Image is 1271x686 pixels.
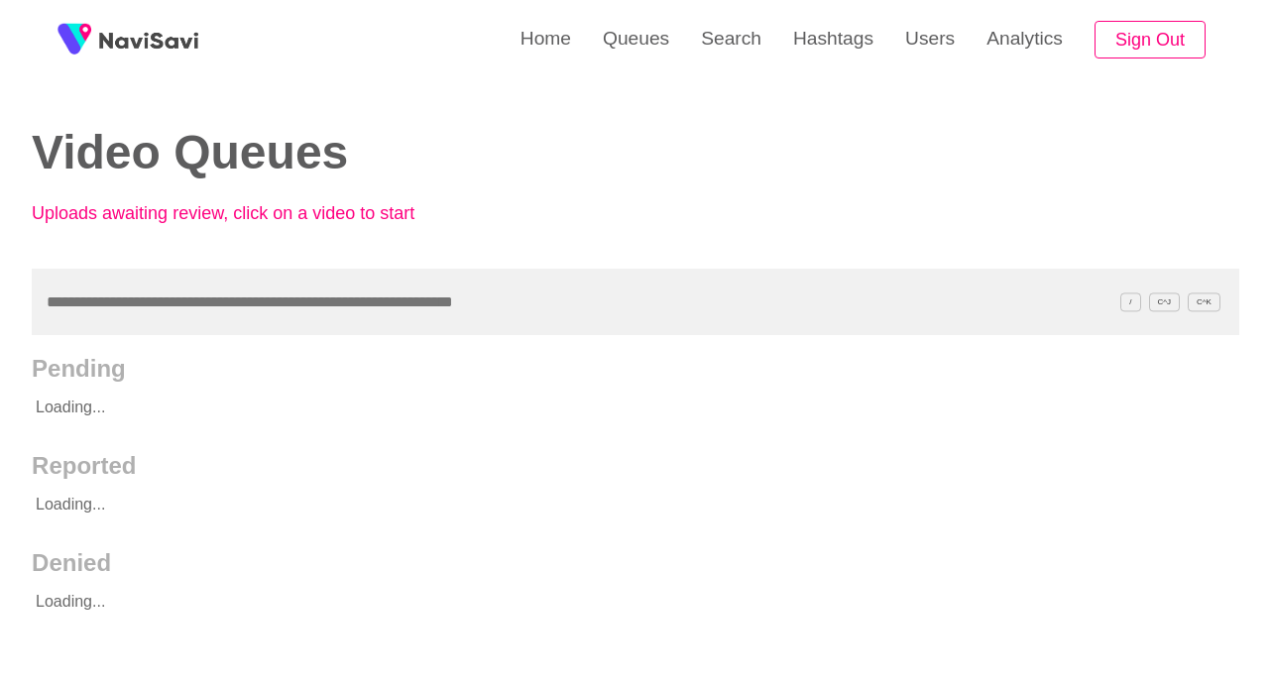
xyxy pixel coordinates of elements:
p: Loading... [32,577,1118,627]
img: fireSpot [99,30,198,50]
p: Uploads awaiting review, click on a video to start [32,203,468,224]
h2: Video Queues [32,127,606,179]
span: C^K [1188,292,1220,311]
h2: Pending [32,355,1239,383]
p: Loading... [32,383,1118,432]
span: / [1120,292,1140,311]
button: Sign Out [1095,21,1206,59]
p: Loading... [32,480,1118,529]
img: fireSpot [50,15,99,64]
h2: Reported [32,452,1239,480]
h2: Denied [32,549,1239,577]
span: C^J [1149,292,1181,311]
